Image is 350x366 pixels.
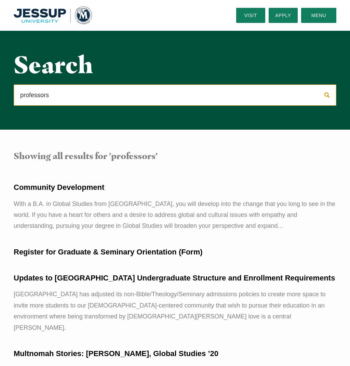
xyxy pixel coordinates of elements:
h4: Community Development [14,182,336,193]
h3: Showing all results for 'professors' [14,150,336,162]
h4: Multnomah Stories: [PERSON_NAME], Global Studies ’20 [14,349,336,359]
a: Community Development With a B.A. in Global Studies from [GEOGRAPHIC_DATA], you will develop into... [14,182,336,232]
input: Search… [14,85,319,105]
a: Home [14,6,92,24]
a: Updates to [GEOGRAPHIC_DATA] Undergraduate Structure and Enrollment Requirements [GEOGRAPHIC_DATA... [14,273,336,333]
div: [GEOGRAPHIC_DATA] has adjusted its non-Bible/Theology/Seminary admissions policies to create more... [14,289,336,333]
a: Apply [269,8,298,23]
a: Visit [236,8,265,23]
img: Multnomah University Logo [14,6,92,24]
div: With a B.A. in Global Studies from [GEOGRAPHIC_DATA], you will develop into the change that you l... [14,198,336,232]
button: Menu [301,8,336,23]
h4: Updates to [GEOGRAPHIC_DATA] Undergraduate Structure and Enrollment Requirements [14,273,336,284]
a: Register for Graduate & Seminary Orientation (Form) [14,247,336,258]
h1: Search [14,51,93,78]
